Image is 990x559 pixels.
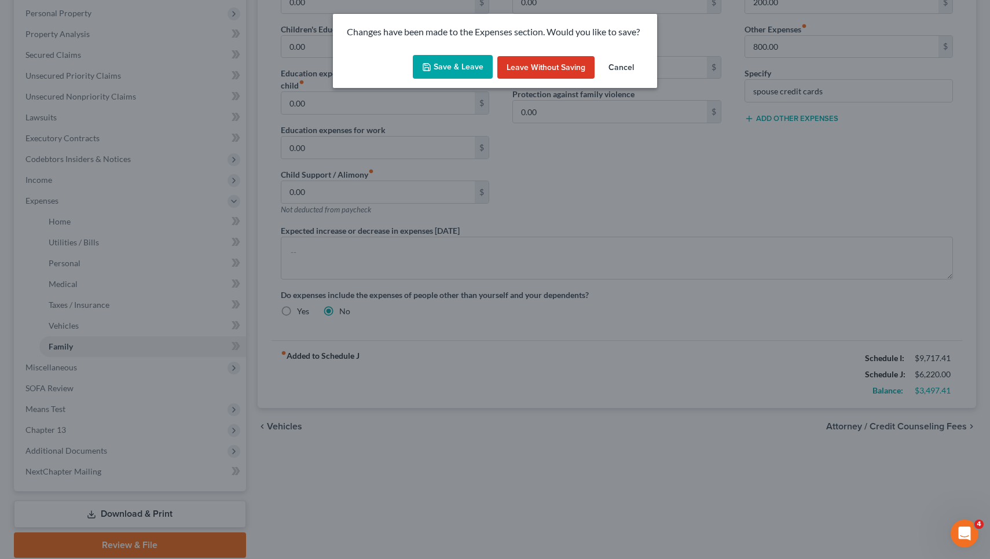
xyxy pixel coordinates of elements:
iframe: Intercom live chat [951,520,978,547]
button: Leave without Saving [497,56,595,79]
p: Changes have been made to the Expenses section. Would you like to save? [347,25,643,39]
button: Cancel [599,56,643,79]
span: 4 [974,520,984,529]
button: Save & Leave [413,55,493,79]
